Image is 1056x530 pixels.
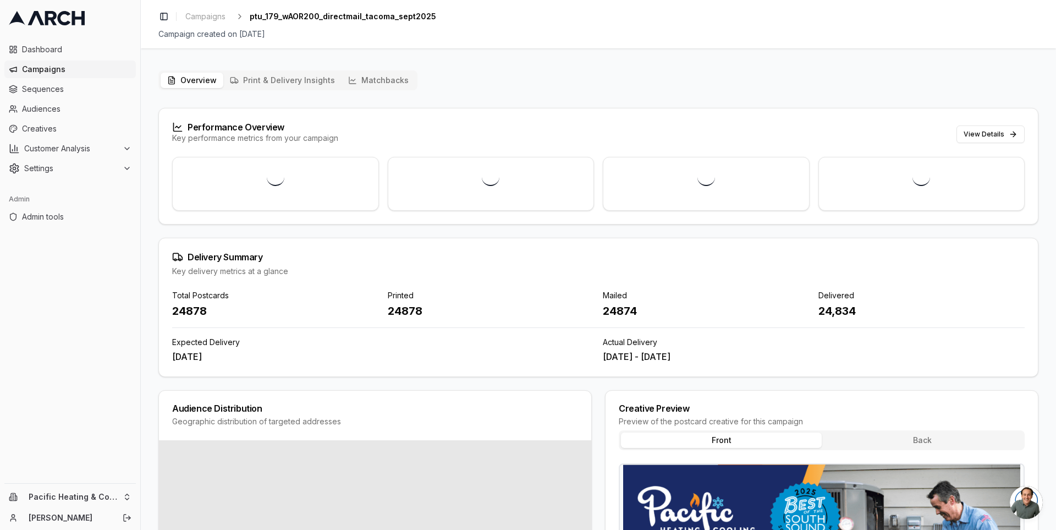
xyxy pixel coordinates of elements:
[172,290,379,301] div: Total Postcards
[172,266,1025,277] div: Key delivery metrics at a glance
[29,492,118,502] span: Pacific Heating & Cooling
[4,190,136,208] div: Admin
[4,140,136,157] button: Customer Analysis
[24,143,118,154] span: Customer Analysis
[4,100,136,118] a: Audiences
[250,11,436,22] span: ptu_179_wAOR200_directmail_tacoma_sept2025
[342,73,415,88] button: Matchbacks
[818,290,1025,301] div: Delivered
[619,416,1025,427] div: Preview of the postcard creative for this campaign
[161,73,223,88] button: Overview
[603,290,810,301] div: Mailed
[4,120,136,138] a: Creatives
[29,512,111,523] a: [PERSON_NAME]
[22,44,131,55] span: Dashboard
[172,303,379,319] div: 24878
[172,337,594,348] div: Expected Delivery
[4,61,136,78] a: Campaigns
[822,433,1022,448] button: Back
[621,433,822,448] button: Front
[172,252,1025,263] div: Delivery Summary
[4,208,136,226] a: Admin tools
[181,9,230,24] a: Campaigns
[172,133,338,144] div: Key performance metrics from your campaign
[172,416,578,427] div: Geographic distribution of targeted addresses
[172,404,578,413] div: Audience Distribution
[956,125,1025,143] button: View Details
[388,290,595,301] div: Printed
[158,29,1038,40] div: Campaign created on [DATE]
[22,123,131,134] span: Creatives
[223,73,342,88] button: Print & Delivery Insights
[172,350,594,363] div: [DATE]
[603,350,1025,363] div: [DATE] - [DATE]
[4,80,136,98] a: Sequences
[388,303,595,319] div: 24878
[24,163,118,174] span: Settings
[603,337,1025,348] div: Actual Delivery
[22,211,131,222] span: Admin tools
[603,303,810,319] div: 24874
[1010,486,1043,519] div: Open chat
[4,41,136,58] a: Dashboard
[181,9,436,24] nav: breadcrumb
[619,404,1025,413] div: Creative Preview
[818,303,1025,319] div: 24,834
[172,122,338,133] div: Performance Overview
[185,11,226,22] span: Campaigns
[4,488,136,506] button: Pacific Heating & Cooling
[119,510,135,526] button: Log out
[22,84,131,95] span: Sequences
[4,160,136,177] button: Settings
[22,64,131,75] span: Campaigns
[22,103,131,114] span: Audiences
